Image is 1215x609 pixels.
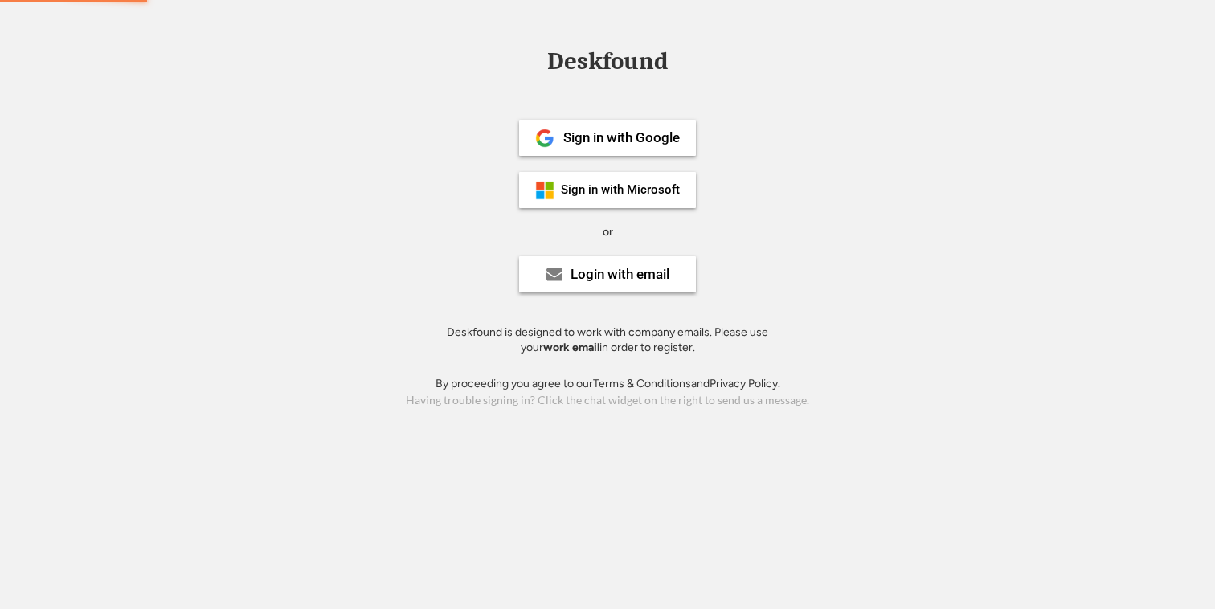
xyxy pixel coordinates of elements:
img: ms-symbollockup_mssymbol_19.png [535,181,554,200]
strong: work email [543,341,599,354]
a: Privacy Policy. [710,377,780,390]
div: Sign in with Google [563,131,680,145]
div: Deskfound [539,49,676,74]
img: 1024px-Google__G__Logo.svg.png [535,129,554,148]
div: By proceeding you agree to our and [436,376,780,392]
a: Terms & Conditions [593,377,691,390]
div: or [603,224,613,240]
div: Sign in with Microsoft [561,184,680,196]
div: Deskfound is designed to work with company emails. Please use your in order to register. [427,325,788,356]
div: Login with email [571,268,669,281]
